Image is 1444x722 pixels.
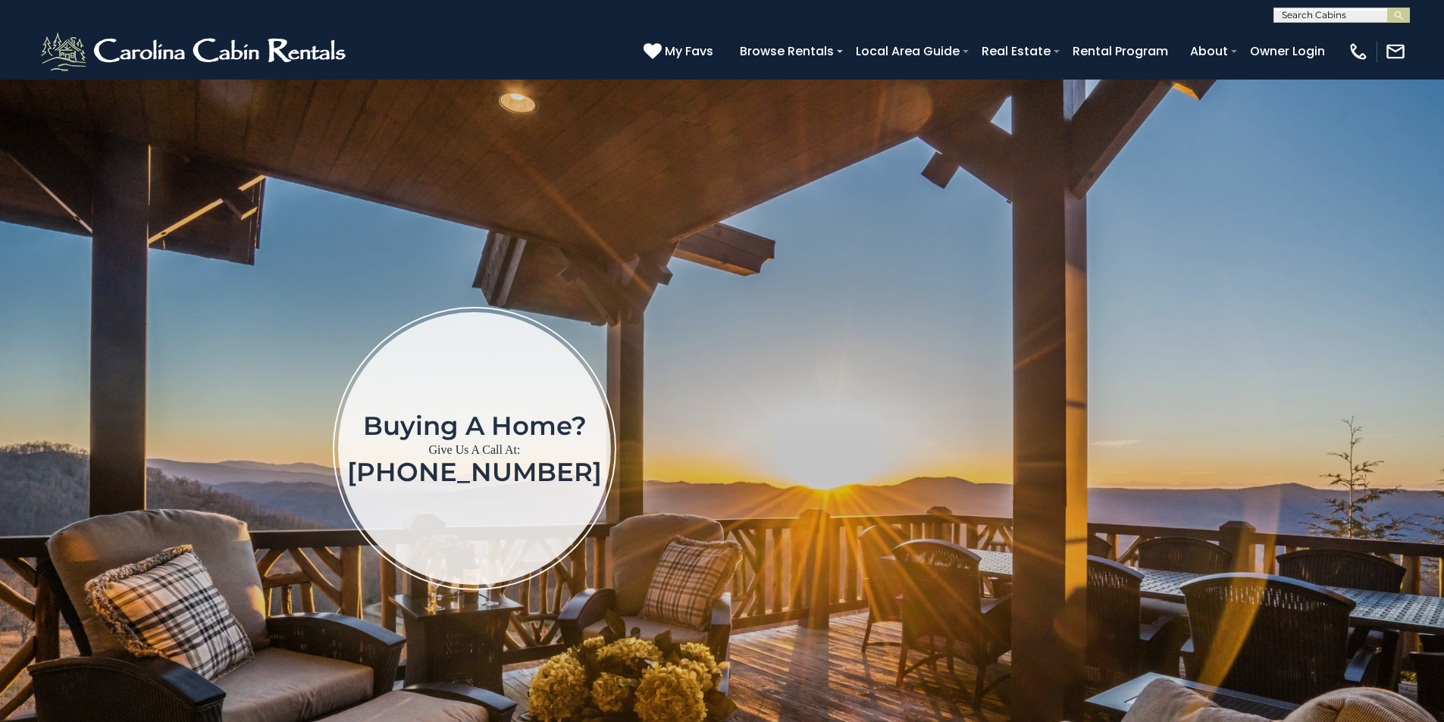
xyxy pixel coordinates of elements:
a: About [1182,38,1236,64]
h1: Buying a home? [347,412,602,439]
img: phone-regular-white.png [1348,41,1369,62]
img: White-1-2.png [38,29,352,74]
a: Browse Rentals [732,38,841,64]
a: Local Area Guide [848,38,967,64]
img: mail-regular-white.png [1385,41,1406,62]
a: [PHONE_NUMBER] [347,456,602,488]
a: Owner Login [1242,38,1333,64]
a: Rental Program [1065,38,1176,64]
a: Real Estate [974,38,1058,64]
p: Give Us A Call At: [347,439,602,461]
a: My Favs [644,42,717,61]
span: My Favs [665,42,713,61]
